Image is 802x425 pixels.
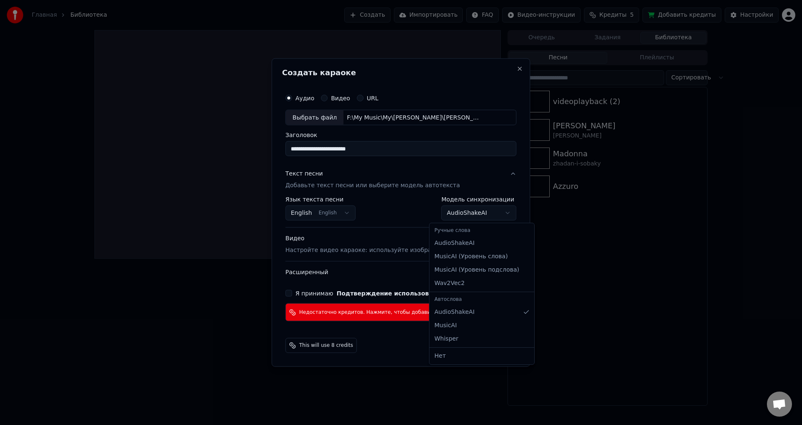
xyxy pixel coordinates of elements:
[434,352,446,360] span: Нет
[431,294,533,305] div: Автослова
[434,252,508,261] span: MusicAI ( Уровень слова )
[431,225,533,237] div: Ручные слова
[434,266,519,274] span: MusicAI ( Уровень подслова )
[434,321,457,330] span: MusicAI
[434,335,458,343] span: Whisper
[434,239,475,247] span: AudioShakeAI
[434,308,475,316] span: AudioShakeAI
[434,279,464,288] span: Wav2Vec2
